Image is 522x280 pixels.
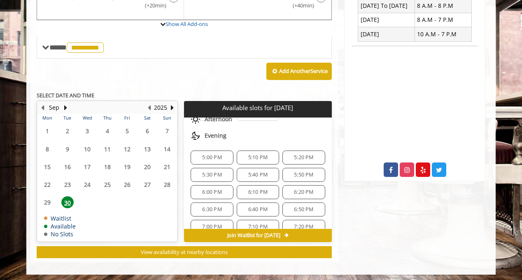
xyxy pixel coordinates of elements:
[288,1,312,10] span: (+40min )
[62,103,69,112] button: Next Month
[49,103,59,112] button: Sep
[57,114,77,122] th: Tue
[227,232,280,239] span: Join Waitlist for [DATE]
[187,104,328,111] p: Available slots for [DATE]
[248,189,268,195] span: 6:10 PM
[248,172,268,178] span: 5:40 PM
[165,20,208,28] a: Show All Add-ons
[282,220,325,234] div: 7:20 PM
[248,154,268,161] span: 5:10 PM
[157,114,177,122] th: Sun
[137,114,157,122] th: Sat
[205,132,226,139] span: Evening
[191,202,233,216] div: 6:30 PM
[202,154,221,161] span: 5:00 PM
[358,27,415,41] td: [DATE]
[191,185,233,199] div: 6:00 PM
[248,224,268,230] span: 7:10 PM
[202,206,221,213] span: 6:30 PM
[282,202,325,216] div: 6:50 PM
[191,151,233,165] div: 5:00 PM
[237,151,279,165] div: 5:10 PM
[294,172,313,178] span: 5:50 PM
[37,246,332,258] button: View availability at nearby locations
[44,231,76,237] td: No Slots
[44,215,76,221] td: Waitlist
[97,114,117,122] th: Thu
[237,185,279,199] div: 6:10 PM
[141,248,228,256] span: View availability at nearby locations
[282,151,325,165] div: 5:20 PM
[294,189,313,195] span: 6:20 PM
[191,168,233,182] div: 5:30 PM
[266,63,332,80] button: Add AnotherService
[358,13,415,27] td: [DATE]
[294,224,313,230] span: 7:20 PM
[146,103,152,112] button: Previous Year
[44,223,76,229] td: Available
[205,116,232,122] span: Afternoon
[191,114,200,124] img: afternoon slots
[61,196,74,208] span: 30
[57,193,77,211] td: Select day30
[191,220,233,234] div: 7:00 PM
[237,168,279,182] div: 5:40 PM
[248,206,268,213] span: 6:40 PM
[191,131,200,141] img: evening slots
[202,224,221,230] span: 7:00 PM
[117,114,137,122] th: Fri
[202,189,221,195] span: 6:00 PM
[237,220,279,234] div: 7:10 PM
[39,103,46,112] button: Previous Month
[77,114,97,122] th: Wed
[415,13,471,27] td: 8 A.M - 7 P.M
[37,92,94,99] b: SELECT DATE AND TIME
[37,114,57,122] th: Mon
[294,154,313,161] span: 5:20 PM
[154,103,167,112] button: 2025
[294,206,313,213] span: 6:50 PM
[237,202,279,216] div: 6:40 PM
[169,103,175,112] button: Next Year
[415,27,471,41] td: 10 A.M - 7 P.M
[279,67,328,75] b: Add Another Service
[282,185,325,199] div: 6:20 PM
[202,172,221,178] span: 5:30 PM
[282,168,325,182] div: 5:50 PM
[140,1,165,10] span: (+20min )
